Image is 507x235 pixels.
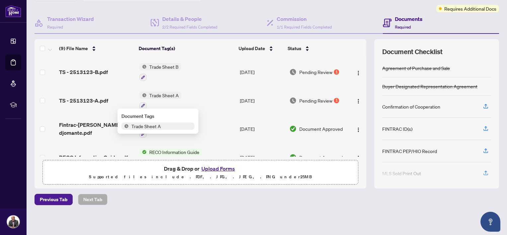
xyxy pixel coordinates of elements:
[162,15,217,23] h4: Details & People
[353,123,364,134] button: Logo
[277,25,332,30] span: 1/1 Required Fields Completed
[162,25,217,30] span: 2/2 Required Fields Completed
[285,39,347,58] th: Status
[139,92,147,99] img: Status Icon
[353,152,364,163] button: Logo
[147,63,181,70] span: Trade Sheet B
[56,39,136,58] th: (9) File Name
[121,122,129,130] img: Status Icon
[7,215,20,228] img: Profile Icon
[382,103,440,110] div: Confirmation of Cooperation
[299,125,343,132] span: Document Approved
[444,5,496,12] span: Requires Additional Docs
[356,99,361,104] img: Logo
[299,68,332,76] span: Pending Review
[382,170,421,177] div: MLS Sold Print Out
[239,45,265,52] span: Upload Date
[121,113,194,120] div: Document Tags
[164,164,237,173] span: Drag & Drop or
[299,97,332,104] span: Pending Review
[136,39,236,58] th: Document Tag(s)
[139,148,147,156] img: Status Icon
[334,69,339,75] div: 1
[47,15,94,23] h4: Transaction Wizard
[237,58,287,86] td: [DATE]
[356,127,361,132] img: Logo
[356,70,361,76] img: Logo
[147,92,181,99] span: Trade Sheet A
[395,25,411,30] span: Required
[78,194,108,205] button: Next Tab
[59,45,88,52] span: (9) File Name
[395,15,422,23] h4: Documents
[289,68,297,76] img: Document Status
[334,98,339,103] div: 1
[47,173,354,181] p: Supported files include .PDF, .JPG, .JPEG, .PNG under 25 MB
[288,45,301,52] span: Status
[59,153,128,161] span: RECO Information Guide.pdf
[353,95,364,106] button: Logo
[237,143,287,172] td: [DATE]
[139,63,147,70] img: Status Icon
[382,47,443,56] span: Document Checklist
[59,97,108,105] span: TS - 2513123-A.pdf
[139,63,181,81] button: Status IconTrade Sheet B
[199,164,237,173] button: Upload Forms
[289,97,297,104] img: Document Status
[480,212,500,232] button: Open asap
[237,115,287,143] td: [DATE]
[277,15,332,23] h4: Commission
[5,5,21,17] img: logo
[40,194,67,205] span: Previous Tab
[59,68,108,76] span: TS - 2513123-B.pdf
[47,25,63,30] span: Required
[299,154,343,161] span: Document Approved
[236,39,285,58] th: Upload Date
[289,125,297,132] img: Document Status
[382,125,412,132] div: FINTRAC ID(s)
[356,155,361,161] img: Logo
[139,92,181,110] button: Status IconTrade Sheet A
[59,121,134,137] span: Fintrac-[PERSON_NAME]-djomante.pdf
[382,147,437,155] div: FINTRAC PEP/HIO Record
[129,122,164,130] span: Trade Sheet A
[382,83,477,90] div: Buyer Designated Representation Agreement
[43,160,358,185] span: Drag & Drop orUpload FormsSupported files include .PDF, .JPG, .JPEG, .PNG under25MB
[147,148,202,156] span: RECO Information Guide
[139,148,202,166] button: Status IconRECO Information Guide
[35,194,73,205] button: Previous Tab
[353,67,364,77] button: Logo
[289,154,297,161] img: Document Status
[237,86,287,115] td: [DATE]
[382,64,450,72] div: Agreement of Purchase and Sale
